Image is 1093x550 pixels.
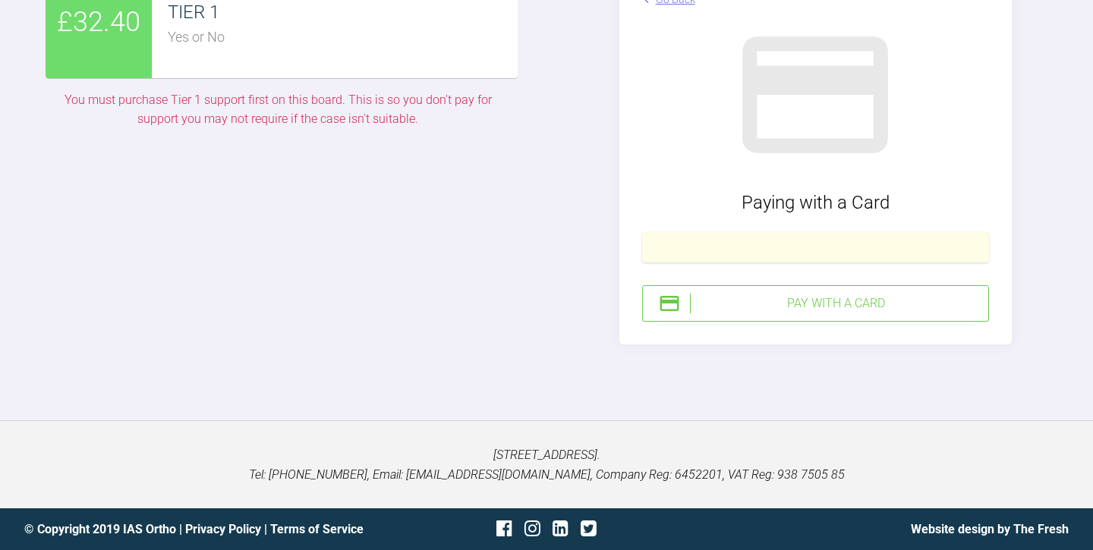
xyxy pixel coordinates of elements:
img: stripeGray.902526a8.svg [728,8,902,182]
a: Website design by The Fresh [911,522,1069,536]
div: Pay with a Card [690,294,982,313]
a: Terms of Service [270,522,364,536]
a: Privacy Policy [185,522,261,536]
div: Paying with a Card [642,188,989,217]
img: stripeIcon.ae7d7783.svg [658,292,681,315]
p: [STREET_ADDRESS]. Tel: [PHONE_NUMBER], Email: [EMAIL_ADDRESS][DOMAIN_NAME], Company Reg: 6452201,... [24,445,1069,484]
div: Yes or No [168,27,518,49]
span: £32.40 [57,1,140,45]
iframe: Secure card payment input frame [652,240,979,254]
div: © Copyright 2019 IAS Ortho | | [24,520,373,539]
div: You must purchase Tier 1 support first on this board. This is so you don't pay for support you ma... [46,90,510,129]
